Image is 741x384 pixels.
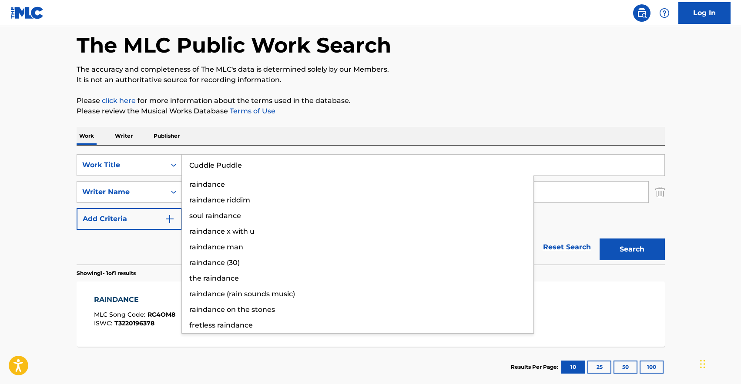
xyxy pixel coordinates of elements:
span: soul raindance [189,212,241,220]
h1: The MLC Public Work Search [77,32,391,58]
p: The accuracy and completeness of The MLC's data is determined solely by our Members. [77,64,665,75]
button: 100 [640,361,664,374]
a: Log In [678,2,731,24]
span: fretless raindance [189,321,253,329]
p: It is not an authoritative source for recording information. [77,75,665,85]
span: the raindance [189,274,239,282]
a: Reset Search [539,238,595,257]
div: Writer Name [82,187,161,197]
p: Please for more information about the terms used in the database. [77,96,665,106]
span: MLC Song Code : [94,311,148,318]
span: ISWC : [94,319,114,327]
a: Public Search [633,4,650,22]
button: 10 [561,361,585,374]
form: Search Form [77,154,665,265]
p: Please review the Musical Works Database [77,106,665,116]
p: Writer [112,127,135,145]
span: T3220196378 [114,319,154,327]
img: MLC Logo [10,7,44,19]
span: RC4OM8 [148,311,175,318]
span: raindance riddim [189,196,250,204]
img: search [637,8,647,18]
span: raindance (30) [189,258,240,267]
div: Drag [700,351,705,377]
p: Work [77,127,97,145]
img: 9d2ae6d4665cec9f34b9.svg [164,214,175,224]
img: Delete Criterion [655,181,665,203]
button: Search [600,238,665,260]
button: 25 [587,361,611,374]
a: Terms of Use [228,107,275,115]
span: raindance x with u [189,227,255,235]
div: RAINDANCE [94,295,175,305]
a: RAINDANCEMLC Song Code:RC4OM8ISWC:T3220196378Writers (1)[PERSON_NAME]Recording Artists (103)[PERS... [77,281,665,347]
button: Add Criteria [77,208,182,230]
img: help [659,8,670,18]
p: Publisher [151,127,182,145]
iframe: Chat Widget [697,342,741,384]
a: click here [102,96,136,105]
span: raindance on the stones [189,305,275,314]
span: raindance [189,180,225,189]
p: Results Per Page: [511,363,560,371]
div: Help [656,4,673,22]
p: Showing 1 - 1 of 1 results [77,269,136,277]
span: raindance (rain sounds music) [189,290,295,298]
span: raindance man [189,243,243,251]
div: Work Title [82,160,161,170]
button: 50 [614,361,637,374]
